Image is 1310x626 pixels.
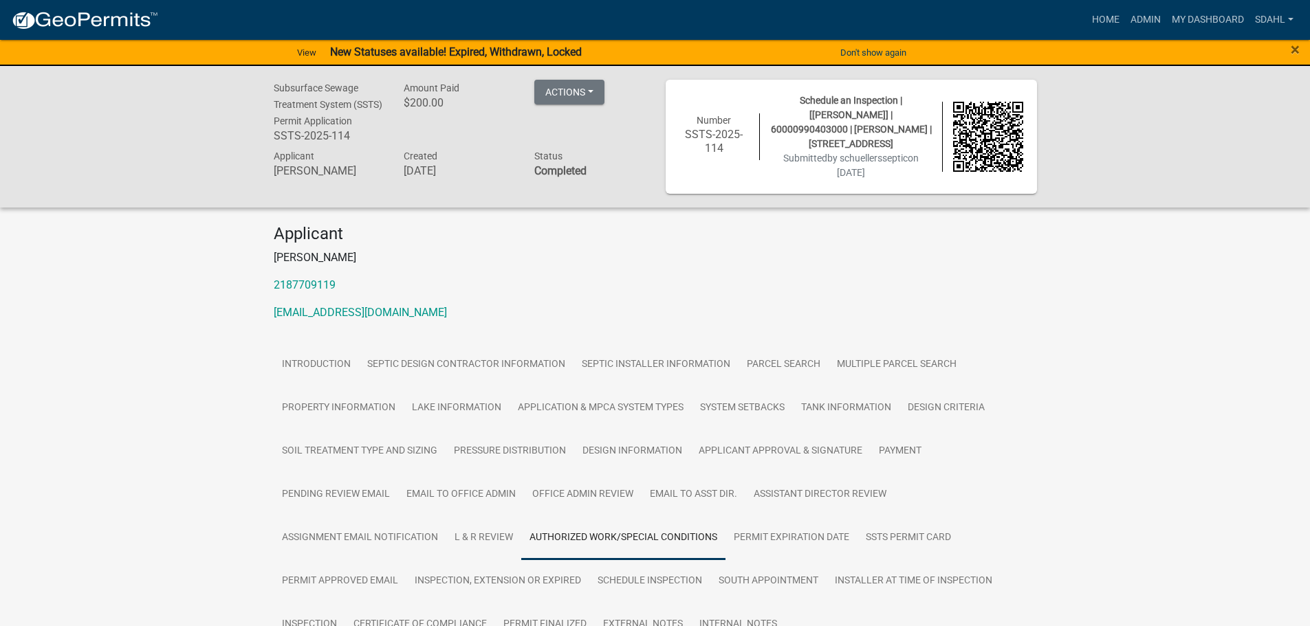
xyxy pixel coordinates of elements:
a: L & R Review [446,516,521,560]
a: 2187709119 [274,278,336,291]
button: Actions [534,80,604,104]
a: Authorized Work/Special Conditions [521,516,725,560]
span: Applicant [274,150,314,161]
a: Payment [871,429,930,473]
a: Schedule Inspection [589,559,710,603]
a: Parcel search [739,343,829,387]
a: Inspection, Extension or EXPIRED [406,559,589,603]
h6: [DATE] [404,164,514,177]
a: Assignment Email Notification [274,516,446,560]
button: Close [1291,41,1300,58]
a: sdahl [1249,7,1299,33]
span: Status [534,150,563,161]
a: Property Information [274,386,404,430]
p: [PERSON_NAME] [274,249,1037,266]
a: View [292,41,322,64]
a: Design Criteria [899,386,993,430]
a: Multiple Parcel Search [829,343,965,387]
a: Email to Asst Dir. [642,473,745,517]
span: × [1291,40,1300,59]
a: [EMAIL_ADDRESS][DOMAIN_NAME] [274,306,447,319]
a: Introduction [274,343,359,387]
a: Pressure Distribution [446,429,574,473]
span: Amount Paid [404,82,459,93]
h6: SSTS-2025-114 [679,128,750,154]
span: by schuellersseptic [827,153,908,164]
a: Septic Design Contractor Information [359,343,574,387]
img: QR code [953,102,1023,172]
a: Assistant Director Review [745,473,895,517]
a: Septic Installer Information [574,343,739,387]
a: Pending review Email [274,473,398,517]
strong: Completed [534,164,587,177]
a: South Appointment [710,559,827,603]
a: Permit Approved Email [274,559,406,603]
h6: $200.00 [404,96,514,109]
a: Home [1087,7,1125,33]
span: Number [697,115,731,126]
h4: Applicant [274,224,1037,244]
a: Application & MPCA System Types [510,386,692,430]
a: Soil Treatment Type and Sizing [274,429,446,473]
a: System Setbacks [692,386,793,430]
h6: SSTS-2025-114 [274,129,384,142]
span: Created [404,150,437,161]
strong: New Statuses available! Expired, Withdrawn, Locked [330,45,582,58]
a: Installer at time of Inspection [827,559,1001,603]
a: Design Information [574,429,690,473]
h6: [PERSON_NAME] [274,164,384,177]
a: Tank Information [793,386,899,430]
a: Office Admin Review [524,473,642,517]
span: Subsurface Sewage Treatment System (SSTS) Permit Application [274,82,382,126]
a: Permit Expiration Date [725,516,858,560]
button: Don't show again [835,41,912,64]
a: Admin [1125,7,1166,33]
span: Submitted on [DATE] [783,153,919,178]
span: Schedule an Inspection | [[PERSON_NAME]] | 60000990403000 | [PERSON_NAME] | [STREET_ADDRESS] [771,95,932,149]
a: Lake Information [404,386,510,430]
a: Applicant Approval & Signature [690,429,871,473]
a: Email to Office Admin [398,473,524,517]
a: My Dashboard [1166,7,1249,33]
a: SSTS Permit Card [858,516,959,560]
